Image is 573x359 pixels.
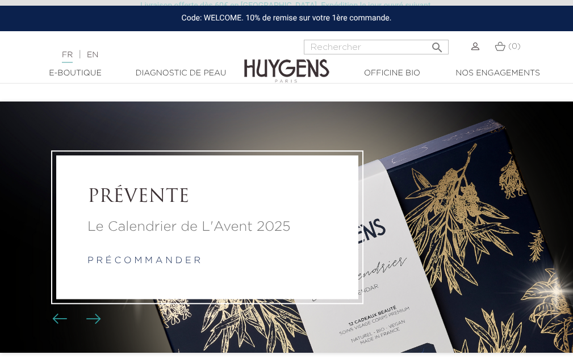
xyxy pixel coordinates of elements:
[87,51,98,59] a: EN
[87,256,200,265] a: p r é c o m m a n d e r
[430,37,444,51] i: 
[508,43,521,50] span: (0)
[128,67,234,79] a: Diagnostic de peau
[87,187,327,208] a: PRÉVENTE
[56,48,230,62] div: |
[340,67,445,79] a: Officine Bio
[87,217,327,237] a: Le Calendrier de L'Avent 2025
[244,41,329,85] img: Huygens
[57,311,94,328] div: Boutons du carrousel
[62,51,73,63] a: FR
[445,67,551,79] a: Nos engagements
[23,67,128,79] a: E-Boutique
[304,40,449,54] input: Rechercher
[427,36,447,52] button: 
